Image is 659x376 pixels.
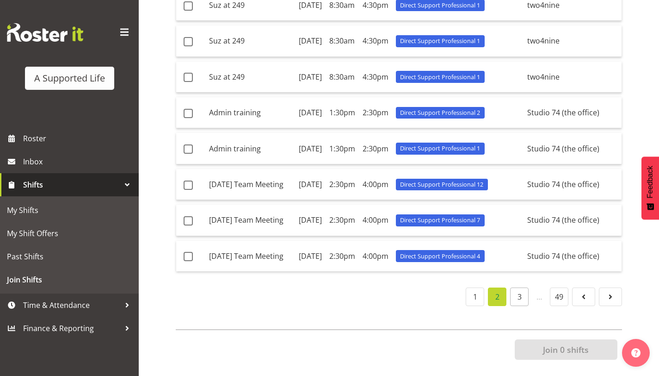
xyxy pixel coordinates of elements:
td: 8:30am [326,25,359,56]
td: [DATE] [295,97,326,128]
td: 2:30pm [359,97,392,128]
td: 8:30am [326,62,359,93]
a: Join Shifts [2,268,136,291]
td: [DATE] [295,241,326,271]
td: [DATE] [295,169,326,200]
td: 4:00pm [359,169,392,200]
td: Admin training [205,133,295,164]
td: two4nine [524,62,622,93]
span: Time & Attendance [23,298,120,312]
div: A Supported Life [34,71,105,85]
td: Studio 74 (the office) [524,133,622,164]
td: Studio 74 (the office) [524,97,622,128]
td: [DATE] Team Meeting [205,241,295,271]
span: Direct Support Professional 4 [400,252,480,261]
span: Join Shifts [7,273,132,287]
span: Join 0 shifts [543,344,589,356]
img: Rosterit website logo [7,23,83,42]
td: 1:30pm [326,133,359,164]
span: Shifts [23,178,120,192]
td: 2:30pm [359,133,392,164]
td: Suz at 249 [205,62,295,93]
span: Direct Support Professional 2 [400,108,480,117]
td: [DATE] Team Meeting [205,205,295,236]
a: Past Shifts [2,245,136,268]
td: [DATE] Team Meeting [205,169,295,200]
td: Suz at 249 [205,25,295,56]
span: Finance & Reporting [23,321,120,335]
td: 2:30pm [326,205,359,236]
td: Studio 74 (the office) [524,169,622,200]
td: 4:30pm [359,62,392,93]
button: Join 0 shifts [515,339,617,360]
span: Direct Support Professional 7 [400,216,480,225]
a: 49 [550,288,568,306]
td: Admin training [205,97,295,128]
td: [DATE] [295,133,326,164]
span: Direct Support Professional 12 [400,180,483,189]
td: Studio 74 (the office) [524,241,622,271]
span: Inbox [23,155,134,169]
span: Past Shifts [7,250,132,263]
td: 4:00pm [359,205,392,236]
td: two4nine [524,25,622,56]
img: help-xxl-2.png [631,348,641,357]
span: Direct Support Professional 1 [400,144,480,153]
span: Direct Support Professional 1 [400,73,480,81]
span: Direct Support Professional 1 [400,1,480,10]
td: 4:30pm [359,25,392,56]
a: 1 [466,288,484,306]
a: 3 [510,288,529,306]
td: Studio 74 (the office) [524,205,622,236]
span: Feedback [646,166,654,198]
td: [DATE] [295,205,326,236]
td: [DATE] [295,62,326,93]
span: My Shifts [7,203,132,217]
a: My Shift Offers [2,222,136,245]
td: 4:00pm [359,241,392,271]
td: [DATE] [295,25,326,56]
span: Direct Support Professional 1 [400,37,480,45]
td: 2:30pm [326,169,359,200]
td: 1:30pm [326,97,359,128]
button: Feedback - Show survey [641,157,659,219]
span: My Shift Offers [7,226,132,240]
a: My Shifts [2,199,136,222]
td: 2:30pm [326,241,359,271]
span: Roster [23,132,134,145]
